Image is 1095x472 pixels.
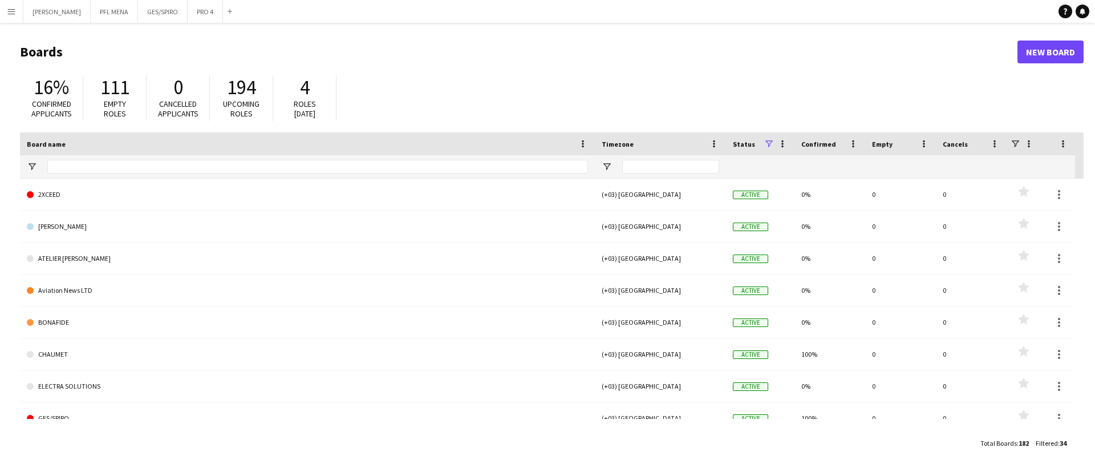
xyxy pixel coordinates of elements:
[27,275,588,306] a: Aviation News LTD
[936,243,1007,274] div: 0
[27,162,37,172] button: Open Filter Menu
[733,382,768,391] span: Active
[865,275,936,306] div: 0
[223,99,259,119] span: Upcoming roles
[138,1,188,23] button: GES/SPIRO
[865,211,936,242] div: 0
[980,439,1017,447] span: Total Boards
[943,140,968,148] span: Cancels
[294,99,316,119] span: Roles [DATE]
[936,179,1007,210] div: 0
[158,99,198,119] span: Cancelled applicants
[733,255,768,263] span: Active
[794,211,865,242] div: 0%
[865,370,936,402] div: 0
[173,75,183,100] span: 0
[865,338,936,370] div: 0
[622,160,719,174] input: Timezone Filter Input
[1019,439,1029,447] span: 182
[595,370,726,402] div: (+03) [GEOGRAPHIC_DATA]
[27,338,588,370] a: CHAUMET
[595,211,726,242] div: (+03) [GEOGRAPHIC_DATA]
[91,1,138,23] button: PFL MENA
[733,287,768,295] span: Active
[1060,439,1066,447] span: 34
[936,338,1007,370] div: 0
[23,1,91,23] button: [PERSON_NAME]
[27,370,588,402] a: ELECTRA SOLUTIONS
[1036,432,1066,454] div: :
[595,179,726,210] div: (+03) [GEOGRAPHIC_DATA]
[733,414,768,423] span: Active
[595,243,726,274] div: (+03) [GEOGRAPHIC_DATA]
[865,243,936,274] div: 0
[27,402,588,434] a: GES/SPIRO
[936,402,1007,434] div: 0
[936,370,1007,402] div: 0
[595,306,726,338] div: (+03) [GEOGRAPHIC_DATA]
[27,179,588,211] a: 2XCEED
[300,75,310,100] span: 4
[865,179,936,210] div: 0
[733,350,768,359] span: Active
[733,223,768,231] span: Active
[595,338,726,370] div: (+03) [GEOGRAPHIC_DATA]
[865,402,936,434] div: 0
[100,75,129,100] span: 111
[27,306,588,338] a: BONAFIDE
[936,211,1007,242] div: 0
[602,140,634,148] span: Timezone
[794,306,865,338] div: 0%
[733,191,768,199] span: Active
[27,140,66,148] span: Board name
[980,432,1029,454] div: :
[20,43,1017,60] h1: Boards
[794,243,865,274] div: 0%
[34,75,69,100] span: 16%
[794,179,865,210] div: 0%
[602,162,612,172] button: Open Filter Menu
[794,338,865,370] div: 100%
[27,211,588,243] a: [PERSON_NAME]
[227,75,256,100] span: 194
[47,160,588,174] input: Board name Filter Input
[104,99,126,119] span: Empty roles
[794,370,865,402] div: 0%
[1036,439,1058,447] span: Filtered
[188,1,223,23] button: PRO 4
[733,318,768,327] span: Active
[794,275,865,306] div: 0%
[31,99,72,119] span: Confirmed applicants
[872,140,893,148] span: Empty
[794,402,865,434] div: 100%
[936,306,1007,338] div: 0
[801,140,836,148] span: Confirmed
[595,402,726,434] div: (+03) [GEOGRAPHIC_DATA]
[733,140,755,148] span: Status
[27,243,588,275] a: ATELIER [PERSON_NAME]
[595,275,726,306] div: (+03) [GEOGRAPHIC_DATA]
[865,306,936,338] div: 0
[1017,41,1084,63] a: New Board
[936,275,1007,306] div: 0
